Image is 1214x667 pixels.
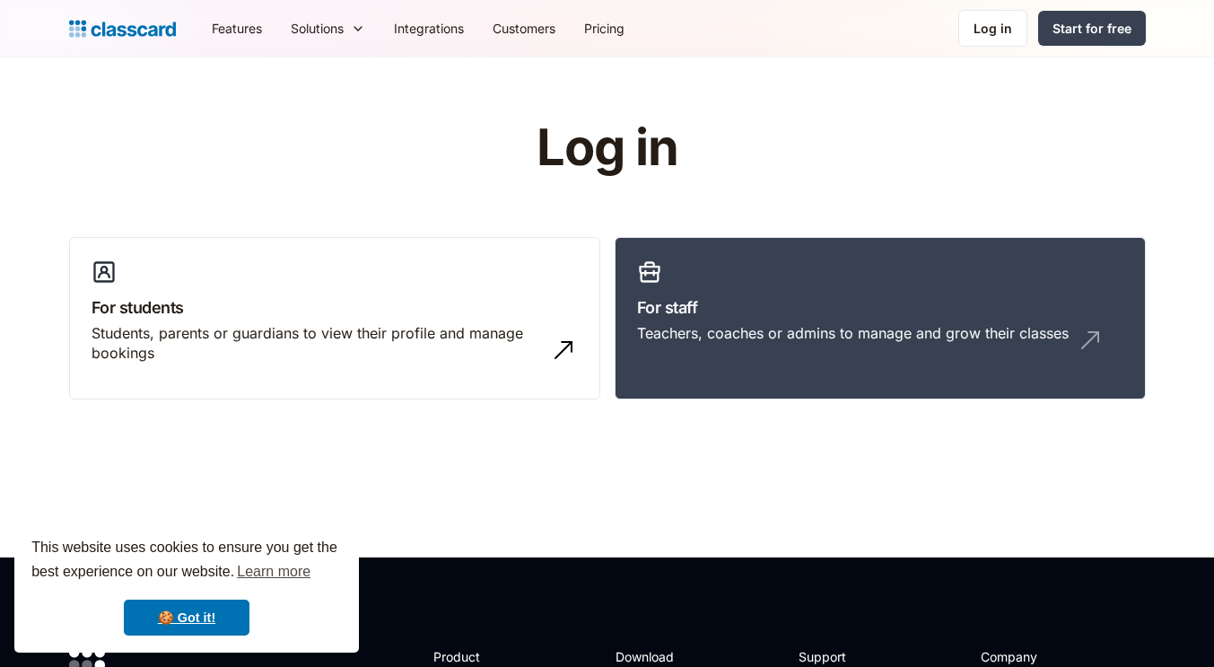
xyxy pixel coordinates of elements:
a: Start for free [1038,11,1146,46]
h2: Product [433,647,529,666]
h1: Log in [322,120,892,176]
a: Integrations [380,8,478,48]
div: Teachers, coaches or admins to manage and grow their classes [637,323,1069,343]
h3: For staff [637,295,1123,320]
h2: Company [981,647,1100,666]
a: Customers [478,8,570,48]
h2: Support [799,647,871,666]
div: Solutions [276,8,380,48]
h3: For students [92,295,578,320]
a: Log in [958,10,1027,47]
a: home [69,16,176,41]
div: cookieconsent [14,520,359,653]
a: Pricing [570,8,639,48]
a: dismiss cookie message [124,600,249,636]
div: Start for free [1052,19,1131,38]
div: Log in [974,19,1012,38]
a: For studentsStudents, parents or guardians to view their profile and manage bookings [69,237,600,400]
span: This website uses cookies to ensure you get the best experience on our website. [31,537,342,585]
a: Features [197,8,276,48]
a: For staffTeachers, coaches or admins to manage and grow their classes [615,237,1146,400]
h2: Download [616,647,689,666]
div: Solutions [291,19,344,38]
div: Students, parents or guardians to view their profile and manage bookings [92,323,542,364]
a: learn more about cookies [234,558,313,585]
